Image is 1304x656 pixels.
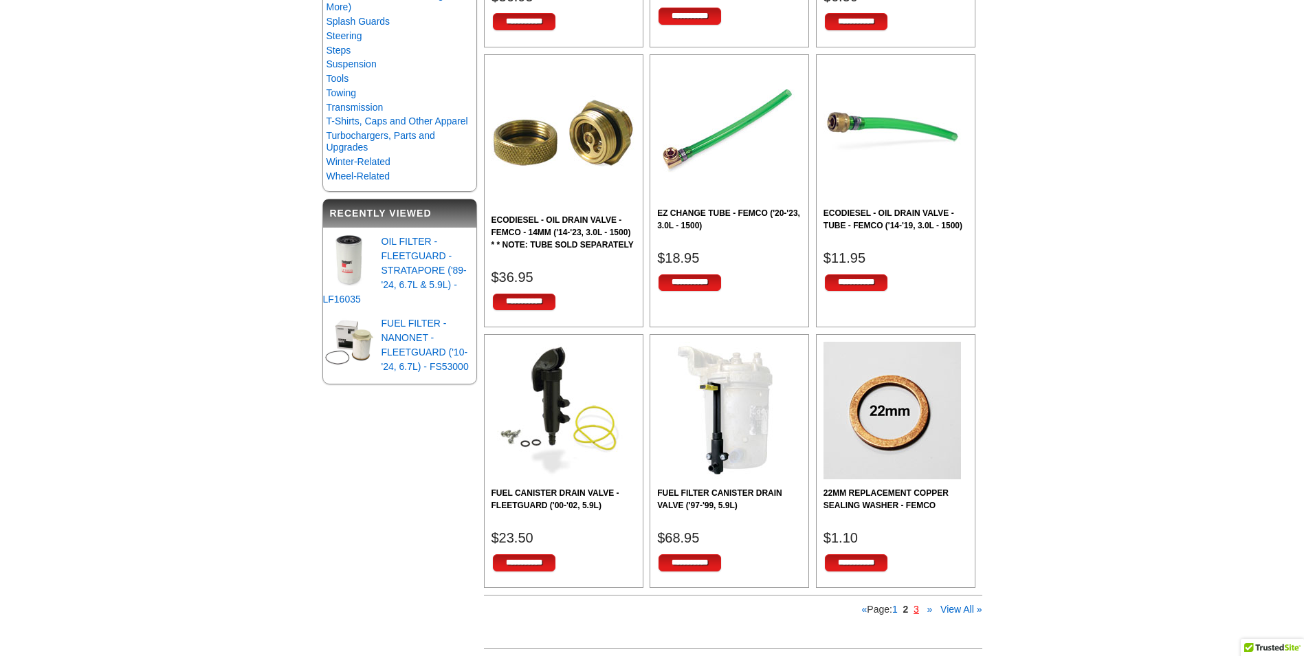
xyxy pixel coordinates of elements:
a: ECODIESEL - OIL DRAIN VALVE - FEMCO - 14MM ('14-'23, 3.0L - 1500) * * NOTE: TUBE SOLD SEPARATELY [491,214,636,251]
a: FUEL FILTER - NANONET - FLEETGUARD ('10-'24, 6.7L) - FS53000 [382,318,469,372]
span: $68.95 [657,530,699,545]
a: T-Shirts, Caps and Other Apparel [327,116,468,127]
a: EZ CHANGE TUBE - FEMCO ('20-'23, 3.0L - 1500) [657,207,802,232]
a: « [862,604,868,615]
a: Towing [327,87,357,98]
img: 22MM REPLACEMENT COPPER SEALING WASHER - FEMCO [824,342,961,479]
a: View All » [940,604,982,615]
div: Page: [484,595,982,624]
a: Tools [327,73,349,84]
b: 2 [903,604,909,615]
a: Steps [327,45,351,56]
span: $1.10 [824,530,858,545]
a: Suspension [327,58,377,69]
span: $11.95 [824,250,865,265]
a: 22MM REPLACEMENT COPPER SEALING WASHER - FEMCO [824,487,968,512]
span: $23.50 [491,530,533,545]
a: OIL FILTER - FLEETGUARD - STRATAPORE ('89-'24, 6.7L & 5.9L) - LF16035 [323,236,467,305]
img: FUEL FILTER CANISTER DRAIN VALVE ('97-'99, 5.9L) [657,342,795,479]
a: Winter-Related [327,156,390,167]
img: ECODIESEL - OIL DRAIN VALVE - TUBE - FEMCO ('14-'19, 3.0L - 1500) [824,62,961,199]
img: FUEL FILTER - NANONET - FLEETGUARD ('10-'24, 6.7L) - FS53000 [323,316,375,368]
h2: Recently Viewed [323,199,476,228]
a: Turbochargers, Parts and Upgrades [327,130,435,153]
a: ECODIESEL - OIL DRAIN VALVE - TUBE - FEMCO ('14-'19, 3.0L - 1500) [824,207,968,232]
a: 1 [892,604,898,615]
a: Splash Guards [327,16,390,27]
img: ECODIESEL - OIL DRAIN VALVE - FEMCO - 14MM ('14-'23, 3.0L - 1500) * * NOTE: TUBE SOLD SEPARATELY [491,62,636,206]
a: FUEL FILTER CANISTER DRAIN VALVE ('97-'99, 5.9L) [657,487,802,512]
a: Transmission [327,102,384,113]
a: FUEL CANISTER DRAIN VALVE - FLEETGUARD ('00-'02, 5.9L) [491,487,636,512]
img: OIL FILTER - FLEETGUARD - STRATAPORE ('89-'24, 6.7L & 5.9L) - LF16035 [323,234,375,286]
img: FUEL CANISTER DRAIN VALVE - FLEETGUARD ('00-'02, 5.9L) [491,342,629,479]
span: $36.95 [491,270,533,285]
a: Steering [327,30,362,41]
a: 3 [914,604,919,615]
img: EZ CHANGE TUBE - FEMCO ('20-'23, 3.0L - 1500) [657,62,795,199]
a: » [927,604,933,615]
span: $18.95 [657,250,699,265]
a: Wheel-Related [327,171,390,182]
